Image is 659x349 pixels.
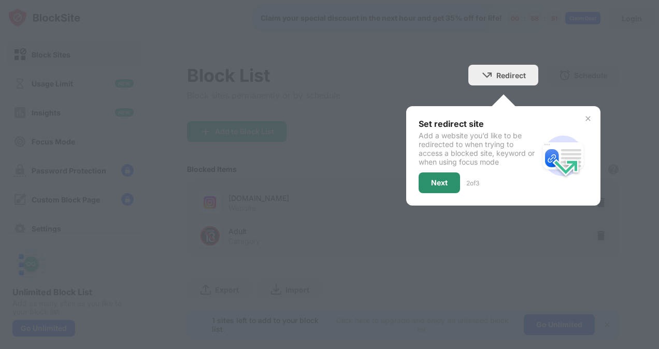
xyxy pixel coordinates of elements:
[538,131,588,181] img: redirect.svg
[419,119,538,129] div: Set redirect site
[419,131,538,166] div: Add a website you’d like to be redirected to when trying to access a blocked site, keyword or whe...
[496,71,526,80] div: Redirect
[466,179,479,187] div: 2 of 3
[584,114,592,123] img: x-button.svg
[431,179,448,187] div: Next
